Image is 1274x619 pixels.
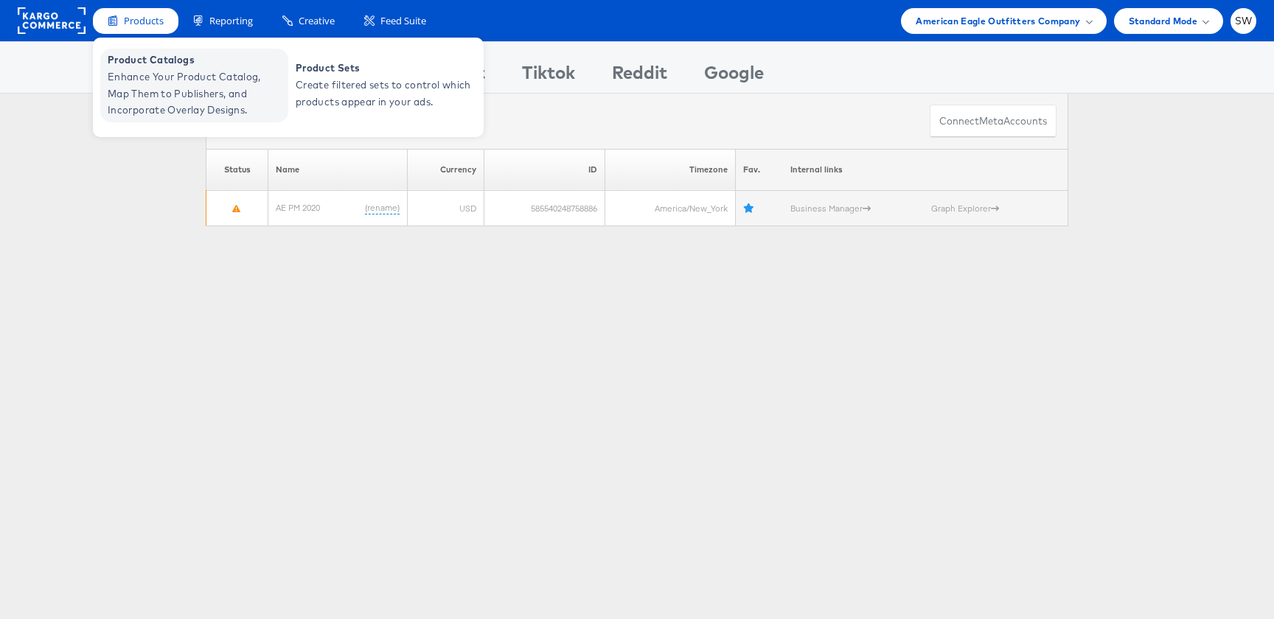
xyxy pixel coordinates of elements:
[296,77,473,111] span: Create filtered sets to control which products appear in your ads.
[276,202,320,213] a: AE PM 2020
[299,14,335,28] span: Creative
[1235,16,1253,26] span: SW
[380,14,426,28] span: Feed Suite
[268,149,408,191] th: Name
[704,60,764,93] div: Google
[790,203,871,214] a: Business Manager
[108,52,285,69] span: Product Catalogs
[124,14,164,28] span: Products
[605,191,735,226] td: America/New_York
[365,202,400,214] a: (rename)
[288,49,476,122] a: Product Sets Create filtered sets to control which products appear in your ads.
[522,60,575,93] div: Tiktok
[296,60,473,77] span: Product Sets
[408,149,484,191] th: Currency
[605,149,735,191] th: Timezone
[108,69,285,119] span: Enhance Your Product Catalog, Map Them to Publishers, and Incorporate Overlay Designs.
[209,14,253,28] span: Reporting
[206,149,268,191] th: Status
[100,49,288,122] a: Product Catalogs Enhance Your Product Catalog, Map Them to Publishers, and Incorporate Overlay De...
[1129,13,1197,29] span: Standard Mode
[408,191,484,226] td: USD
[931,203,999,214] a: Graph Explorer
[930,105,1057,138] button: ConnectmetaAccounts
[979,114,1003,128] span: meta
[612,60,667,93] div: Reddit
[916,13,1080,29] span: American Eagle Outfitters Company
[484,149,605,191] th: ID
[484,191,605,226] td: 585540248758886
